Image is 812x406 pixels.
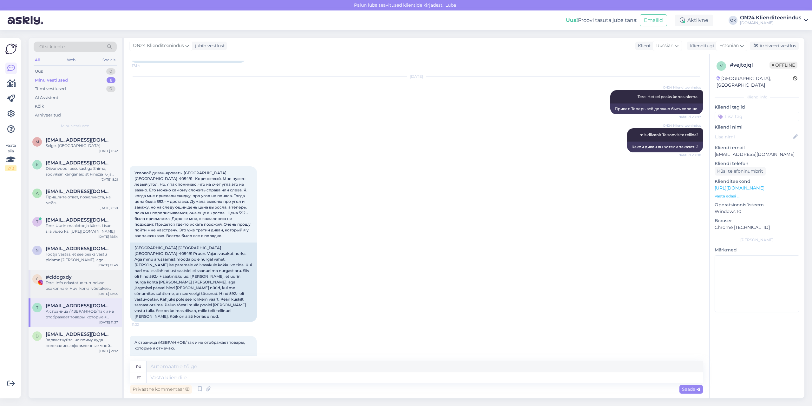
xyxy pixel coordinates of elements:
span: m [36,139,39,144]
p: Vaata edasi ... [715,193,799,199]
p: Kliendi tag'id [715,104,799,110]
span: Tere. Hetkel peaks korras olema. [638,94,698,99]
span: Alina3kovaljova@gmail.com [46,189,112,194]
span: c [36,276,39,281]
span: 11:33 [132,322,156,327]
span: nele.mandla@gmail.com [46,246,112,251]
span: Saada [682,386,700,392]
span: Russian [656,42,673,49]
p: Klienditeekond [715,178,799,185]
span: ON24 Klienditeenindus [663,123,701,128]
div: ru [136,361,141,372]
span: A [36,191,39,196]
span: dimas1524@yandex.ru [46,331,112,337]
b: Uus! [566,17,578,23]
span: Угловой диван-кровать [GEOGRAPHIC_DATA] [GEOGRAPHIC_DATA]-405491 Коричневый. Мне нужен левый угол... [134,170,252,238]
span: tiia069@gmail.com [46,217,112,223]
div: Proovi tasuta juba täna: [566,17,637,24]
div: Diivanvoodi pesukastiga Shima, sooviksin kanganäidist Finezja 16 ja pakkumist ka sobivale tugitoo... [46,166,118,177]
p: Windows 10 [715,208,799,215]
span: t [36,305,38,310]
div: [DATE] 13:54 [98,291,118,296]
div: Пришлите ответ, пожалуйста, на мейл. [46,194,118,206]
p: Kliendi telefon [715,160,799,167]
span: t [36,219,38,224]
div: [DATE] 8:21 [101,177,118,182]
div: Tiimi vestlused [35,86,66,92]
span: #cidogxdy [46,274,72,280]
span: Luba [443,2,458,8]
div: Minu vestlused [35,77,68,83]
span: Nähtud ✓ 8:17 [677,115,701,119]
div: ON24 Klienditeenindus [740,15,801,20]
span: Otsi kliente [39,43,65,50]
div: Kliendi info [715,94,799,100]
a: [URL][DOMAIN_NAME] [715,185,764,191]
span: Offline [769,62,797,69]
div: Selge. [GEOGRAPHIC_DATA] [46,143,118,149]
div: Здравствуйте, не пойму куда подевались оформленные мной заказы. Один вроде должны привезти завтра... [46,337,118,349]
div: Aktiivne [675,15,713,26]
p: Märkmed [715,247,799,253]
div: Ja /[PERSON_NAME]/ lehel ei kuvata ikka veel tooteid, mille ma märgin. [130,355,257,371]
div: [PERSON_NAME] [715,237,799,243]
div: All [34,56,41,64]
div: Uus [35,68,43,75]
span: v [720,63,723,68]
div: 0 [106,68,115,75]
div: Arhiveeri vestlus [750,42,799,50]
span: 17:54 [132,63,156,68]
div: Привет. Теперь всё должно быть хорошо. [610,103,703,114]
span: trulling@mail.ru [46,303,112,309]
div: 2 / 3 [5,165,16,171]
div: Tere. Uurin maaletooja käest. Lisan siia video ka: [URL][DOMAIN_NAME] [46,223,118,234]
p: Operatsioonisüsteem [715,202,799,208]
span: k [36,162,39,167]
input: Lisa tag [715,112,799,121]
div: Socials [101,56,117,64]
div: [DATE] 21:12 [99,349,118,353]
p: Chrome [TECHNICAL_ID] [715,224,799,231]
span: kristel.hommik@mail.ee [46,160,112,166]
input: Lisa nimi [715,133,792,140]
p: [EMAIL_ADDRESS][DOMAIN_NAME] [715,151,799,158]
span: mis diivanit Te soovisite tellida? [639,132,698,137]
div: Web [66,56,77,64]
div: et [137,372,141,383]
div: 0 [106,86,115,92]
p: Kliendi email [715,144,799,151]
div: Arhiveeritud [35,112,61,118]
div: [GEOGRAPHIC_DATA], [GEOGRAPHIC_DATA] [717,75,793,89]
span: d [36,334,39,338]
span: Estonian [719,42,739,49]
span: Nähtud ✓ 8:18 [677,153,701,157]
div: Privaatne kommentaar [130,385,192,394]
p: Brauser [715,217,799,224]
div: Vaata siia [5,143,16,171]
button: Emailid [640,14,667,26]
div: [DATE] 15:54 [98,234,118,239]
div: [DATE] [130,74,703,79]
p: Kliendi nimi [715,124,799,130]
div: [DATE] 6:30 [100,206,118,210]
span: ON24 Klienditeenindus [663,85,701,90]
div: AI Assistent [35,95,58,101]
div: Küsi telefoninumbrit [715,167,766,176]
div: [GEOGRAPHIC_DATA] [GEOGRAPHIC_DATA] [GEOGRAPHIC_DATA]-405491 Pruun. Vajan vasakut nurka. Aga minu... [130,243,257,322]
div: Kõik [35,103,44,110]
div: OK [729,16,737,25]
span: mariediits09@gmail.com [46,137,112,143]
div: Klient [635,43,651,49]
div: [DATE] 11:37 [99,320,118,325]
div: Tootja vastas, et see peaks vastu pidama [PERSON_NAME], aga [PERSON_NAME] on kuivati? [46,251,118,263]
div: # vejtojql [730,61,769,69]
div: [DATE] 15:45 [98,263,118,268]
div: Tere. Info edastatud turunduse osakonnale. Huvi korral võetakse ühendust. [46,280,118,291]
a: ON24 Klienditeenindus[DOMAIN_NAME] [740,15,808,25]
div: Klienditugi [687,43,714,49]
img: Askly Logo [5,43,17,55]
span: А страница /ИЗБРАННОЕ/ так и не отображает товары, которые я отмечаю. [134,340,246,350]
div: [DATE] 11:32 [99,149,118,153]
span: Minu vestlused [61,123,89,129]
div: 8 [107,77,115,83]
